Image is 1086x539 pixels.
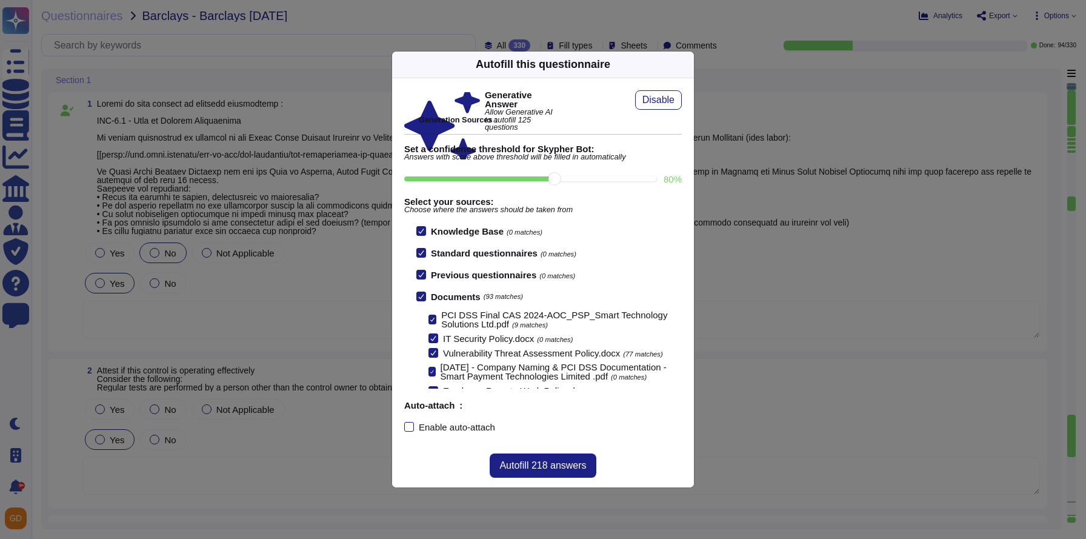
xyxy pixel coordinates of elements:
div: Enable auto-attach [419,423,495,432]
b: : [459,401,462,410]
b: Select your sources: [404,197,682,206]
span: (0 matches) [611,373,647,381]
span: Autofill 218 answers [499,461,586,470]
span: Allow Generative AI to autofill 125 questions [485,109,561,132]
span: [DATE] - Company Naming & PCI DSS Documentation - Smart Payment Technologies Limited .pdf [441,362,667,381]
button: Disable [635,90,682,110]
b: Generation Sources : [419,115,497,124]
span: PCI DSS Final CAS 2024-AOC_PSP_Smart Technology Solutions Ltd.pdf [441,310,667,329]
span: Employee Remote Work Policy.docx [443,386,589,396]
span: IT Security Policy.docx [443,333,534,344]
label: 80 % [664,175,682,184]
span: (0 matches) [537,336,573,343]
b: Generative Answer [485,90,561,109]
b: Auto-attach [404,401,455,410]
b: Standard questionnaires [431,248,538,258]
b: Set a confidence threshold for Skypher Bot: [404,144,682,153]
span: (3 matches) [592,388,628,395]
span: (9 matches) [512,321,548,329]
span: (0 matches) [541,250,576,258]
b: Previous questionnaires [431,270,536,280]
span: Disable [642,95,675,105]
b: Knowledge Base [431,226,504,236]
span: Vulnerability Threat Assessment Policy.docx [443,348,620,358]
span: (0 matches) [507,229,542,236]
span: (93 matches) [484,293,523,300]
div: Autofill this questionnaire [476,56,610,73]
b: Documents [431,292,481,301]
span: Answers with score above threshold will be filled in automatically [404,153,682,161]
span: Choose where the answers should be taken from [404,206,682,214]
span: (0 matches) [539,272,575,280]
span: (77 matches) [623,350,662,358]
button: Autofill 218 answers [490,454,596,478]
